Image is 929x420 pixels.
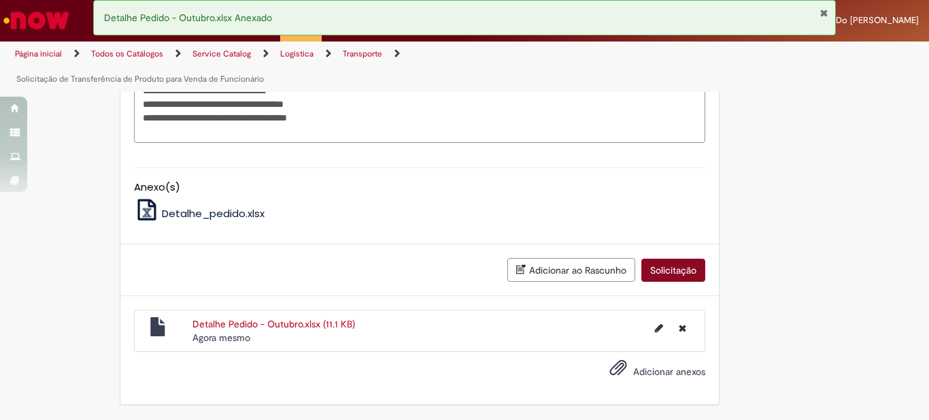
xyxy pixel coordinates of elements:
[162,206,265,221] span: Detalhe_pedido.xlsx
[633,366,705,378] span: Adicionar anexos
[507,258,635,282] button: Adicionar ao Rascunho
[192,48,251,59] a: Service Catalog
[192,332,250,344] time: 01/10/2025 14:59:07
[280,48,314,59] a: Logistica
[104,12,272,24] span: Detalhe Pedido - Outubro.xlsx Anexado
[606,355,630,387] button: Adicionar anexos
[343,48,382,59] a: Transporte
[641,259,705,282] button: Solicitação
[671,317,694,339] button: Excluir Detalhe Pedido - Outubro.xlsx
[647,317,671,339] button: Editar nome de arquivo Detalhe Pedido - Outubro.xlsx
[764,14,919,26] span: [PERSON_NAME] Do [PERSON_NAME]
[134,65,705,143] textarea: Descrição
[192,332,250,344] span: Agora mesmo
[10,42,609,92] ul: Trilhas de página
[820,7,828,18] button: Fechar Notificação
[16,74,264,84] a: Solicitação de Transferência de Produto para Venda de Funcionário
[192,318,355,330] a: Detalhe Pedido - Outubro.xlsx (11.1 KB)
[134,206,265,221] a: Detalhe_pedido.xlsx
[1,7,71,34] img: ServiceNow
[15,48,62,59] a: Página inicial
[91,48,163,59] a: Todos os Catálogos
[134,182,705,193] h5: Anexo(s)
